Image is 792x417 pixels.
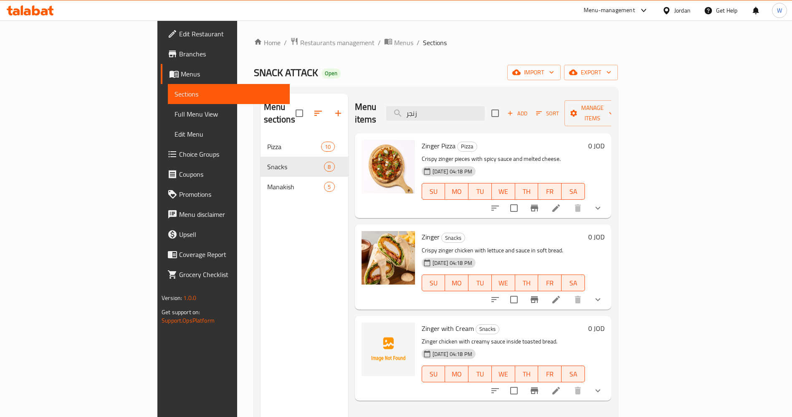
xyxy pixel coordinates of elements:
button: MO [445,366,468,382]
a: Menus [161,64,290,84]
button: SA [562,183,585,200]
h6: 0 JOD [588,323,605,334]
button: delete [568,198,588,218]
span: MO [448,186,465,198]
span: [DATE] 04:18 PM [429,168,476,175]
span: FR [541,277,558,289]
button: TU [468,275,492,291]
img: Zinger [362,231,415,285]
div: items [324,182,334,192]
button: Add section [328,103,348,123]
span: Snacks [442,233,465,243]
button: sort-choices [485,198,505,218]
button: Branch-specific-item [524,381,544,401]
button: SU [422,366,445,382]
button: show more [588,381,608,401]
svg: Show Choices [593,203,603,213]
span: Sections [175,89,283,99]
span: Edit Menu [175,129,283,139]
span: MO [448,277,465,289]
span: SA [565,186,582,198]
span: Coverage Report [179,249,283,259]
span: SU [425,368,442,380]
button: WE [492,183,515,200]
span: Menus [394,38,413,48]
span: FR [541,368,558,380]
span: TH [519,277,535,289]
span: TH [519,368,535,380]
span: [DATE] 04:18 PM [429,259,476,267]
div: Menu-management [584,5,635,15]
span: Pizza [267,142,321,152]
span: Zinger [422,231,440,243]
a: Coverage Report [161,244,290,264]
span: Menu disclaimer [179,209,283,219]
button: TU [468,366,492,382]
button: TU [468,183,492,200]
span: 8 [324,163,334,171]
div: Pizza [457,142,477,152]
span: MO [448,368,465,380]
div: Manakish5 [261,177,348,197]
p: Crispy zinger pieces with spicy sauce and melted cheese. [422,154,585,164]
span: SA [565,277,582,289]
button: TH [515,366,539,382]
span: Snacks [267,162,324,172]
a: Grocery Checklist [161,264,290,285]
span: Select to update [505,291,523,308]
li: / [378,38,381,48]
span: TU [472,277,488,289]
a: Edit menu item [551,386,561,396]
a: Edit Restaurant [161,24,290,44]
button: show more [588,198,608,218]
span: WE [495,368,512,380]
span: Menus [181,69,283,79]
span: SU [425,277,442,289]
span: Snacks [476,324,499,334]
a: Promotions [161,184,290,204]
button: delete [568,381,588,401]
button: Branch-specific-item [524,290,544,310]
svg: Show Choices [593,295,603,305]
div: Snacks [441,233,465,243]
span: Manage items [571,103,614,124]
a: Edit menu item [551,295,561,305]
p: Crispy zinger chicken with lettuce and sauce in soft bread. [422,245,585,256]
h2: Menu items [355,101,377,126]
span: 10 [321,143,334,151]
button: Add [504,107,531,120]
span: Upsell [179,229,283,239]
button: show more [588,290,608,310]
span: Select all sections [291,104,308,122]
a: Sections [168,84,290,104]
span: SA [565,368,582,380]
a: Support.OpsPlatform [162,315,215,326]
span: Add [506,109,529,118]
button: TH [515,183,539,200]
span: Zinger with Cream [422,322,474,335]
a: Coupons [161,164,290,184]
a: Edit menu item [551,203,561,213]
span: Choice Groups [179,149,283,159]
button: Branch-specific-item [524,198,544,218]
span: SNACK ATTACK [254,63,318,82]
button: SU [422,183,445,200]
span: Grocery Checklist [179,270,283,280]
span: Version: [162,292,182,303]
span: Add item [504,107,531,120]
a: Menus [384,37,413,48]
div: items [324,162,334,172]
button: TH [515,275,539,291]
img: Zinger with Cream [362,323,415,376]
span: [DATE] 04:18 PM [429,350,476,358]
button: WE [492,366,515,382]
div: Snacks8 [261,157,348,177]
span: Manakish [267,182,324,192]
span: Sort items [531,107,564,120]
span: Branches [179,49,283,59]
span: Sort [536,109,559,118]
span: Coupons [179,169,283,179]
button: sort-choices [485,381,505,401]
span: TU [472,186,488,198]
